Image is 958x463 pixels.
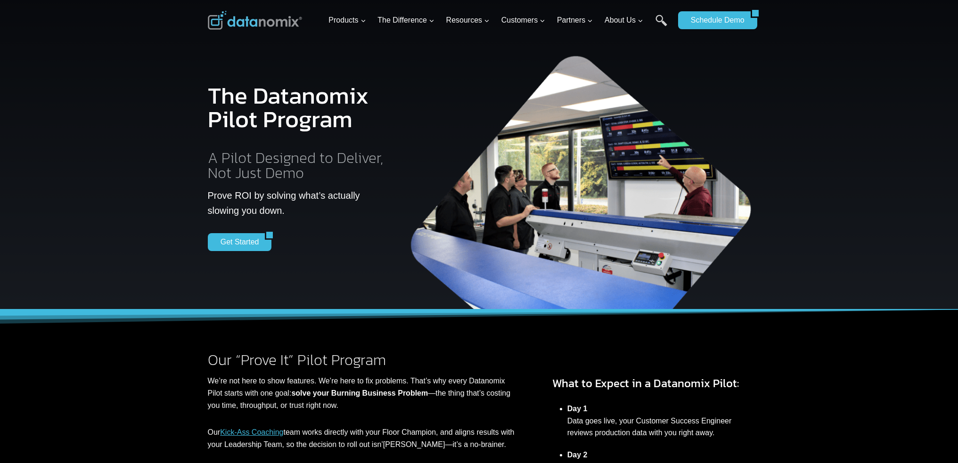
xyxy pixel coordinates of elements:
img: Datanomix [208,11,302,30]
strong: Day 1 [567,405,588,413]
span: About Us [605,14,643,26]
a: Get Started [208,233,265,251]
span: Resources [446,14,490,26]
span: The Difference [377,14,434,26]
p: We’re not here to show features. We’re here to fix problems. That’s why every Datanomix Pilot sta... [208,375,515,411]
span: Customers [501,14,545,26]
span: Partners [557,14,593,26]
p: Our team works directly with your Floor Champion, and aligns results with your Leadership Team, s... [208,426,515,450]
a: Kick-Ass Coaching [220,428,283,436]
p: Prove ROI by solving what’s actually slowing you down. [208,188,390,218]
h2: A Pilot Designed to Deliver, Not Just Demo [208,150,390,180]
img: The Datanomix Production Monitoring Pilot Program [405,47,759,309]
h1: The Datanomix Pilot Program [208,76,390,138]
span: Products [328,14,366,26]
strong: Day 2 [567,451,588,459]
nav: Primary Navigation [325,5,673,36]
strong: solve your Burning Business Problem [291,389,428,397]
a: Search [655,15,667,36]
h3: What to Expect in a Datanomix Pilot: [552,375,751,392]
a: Schedule Demo [678,11,751,29]
h2: Our “Prove It” Pilot Program [208,352,515,367]
li: Data goes live, your Customer Success Engineer reviews production data with you right away. [567,398,751,444]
